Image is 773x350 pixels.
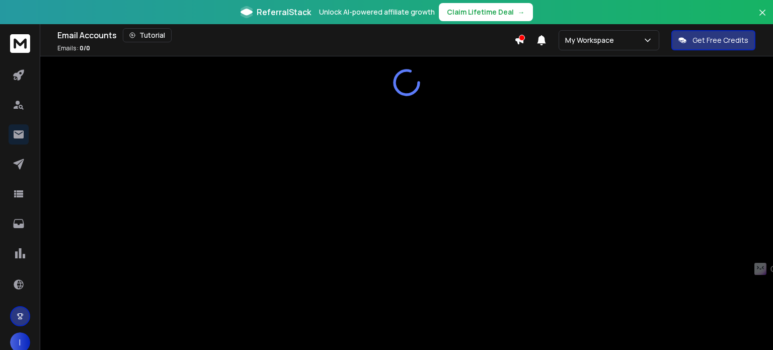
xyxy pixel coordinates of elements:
[319,7,435,17] p: Unlock AI-powered affiliate growth
[57,28,514,42] div: Email Accounts
[671,30,755,50] button: Get Free Credits
[80,44,90,52] span: 0 / 0
[518,7,525,17] span: →
[756,6,769,30] button: Close banner
[57,44,90,52] p: Emails :
[257,6,311,18] span: ReferralStack
[565,35,618,45] p: My Workspace
[123,28,172,42] button: Tutorial
[439,3,533,21] button: Claim Lifetime Deal→
[692,35,748,45] p: Get Free Credits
